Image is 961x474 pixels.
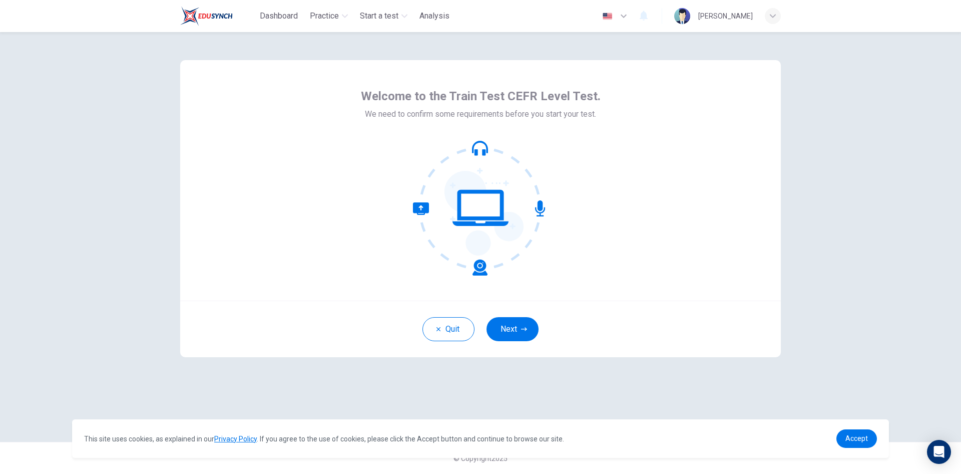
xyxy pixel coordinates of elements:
img: Train Test logo [180,6,233,26]
button: Analysis [415,7,453,25]
div: cookieconsent [72,419,889,458]
span: Start a test [360,10,398,22]
span: We need to confirm some requirements before you start your test. [365,108,596,120]
span: Dashboard [260,10,298,22]
a: dismiss cookie message [836,429,877,448]
span: This site uses cookies, as explained in our . If you agree to the use of cookies, please click th... [84,435,564,443]
span: Practice [310,10,339,22]
div: Open Intercom Messenger [927,440,951,464]
span: Analysis [419,10,449,22]
button: Start a test [356,7,411,25]
span: Welcome to the Train Test CEFR Level Test. [361,88,601,104]
span: © Copyright 2025 [453,454,508,462]
div: [PERSON_NAME] [698,10,753,22]
img: en [601,13,614,20]
a: Train Test logo [180,6,256,26]
button: Quit [422,317,474,341]
img: Profile picture [674,8,690,24]
button: Dashboard [256,7,302,25]
button: Practice [306,7,352,25]
a: Privacy Policy [214,435,257,443]
span: Accept [845,434,868,442]
button: Next [487,317,539,341]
